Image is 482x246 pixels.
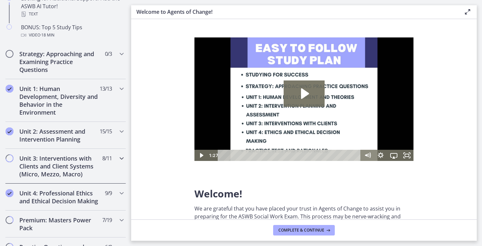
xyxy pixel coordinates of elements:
i: Completed [6,85,13,93]
div: Playbar [28,112,163,123]
span: 0 / 3 [105,50,112,58]
h2: Premium: Masters Power Pack [19,216,99,232]
button: Fullscreen [206,112,219,123]
span: Welcome! [194,187,242,200]
span: 15 / 15 [100,127,112,135]
span: 8 / 11 [102,154,112,162]
button: Show settings menu [180,112,193,123]
button: Mute [167,112,180,123]
h2: Unit 1: Human Development, Diversity and Behavior in the Environment [19,85,99,116]
div: BONUS: Top 5 Study Tips [21,23,123,39]
h3: Welcome to Agents of Change! [136,8,453,16]
span: 13 / 13 [100,85,112,93]
span: 7 / 19 [102,216,112,224]
div: Video [21,31,123,39]
p: We are grateful that you have placed your trust in Agents of Change to assist you in preparing fo... [194,205,413,228]
span: Complete & continue [278,228,324,233]
h2: Unit 4: Professional Ethics and Ethical Decision Making [19,189,99,205]
button: Complete & continue [273,225,335,235]
button: Airplay [193,112,206,123]
span: · 18 min [40,31,54,39]
h2: Unit 3: Interventions with Clients and Client Systems (Micro, Mezzo, Macro) [19,154,99,178]
i: Completed [6,127,13,135]
div: Text [21,10,123,18]
h2: Strategy: Approaching and Examining Practice Questions [19,50,99,74]
span: 9 / 9 [105,189,112,197]
button: Play Video: c1o6hcmjueu5qasqsu00.mp4 [89,43,130,69]
i: Completed [6,189,13,197]
h2: Unit 2: Assessment and Intervention Planning [19,127,99,143]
